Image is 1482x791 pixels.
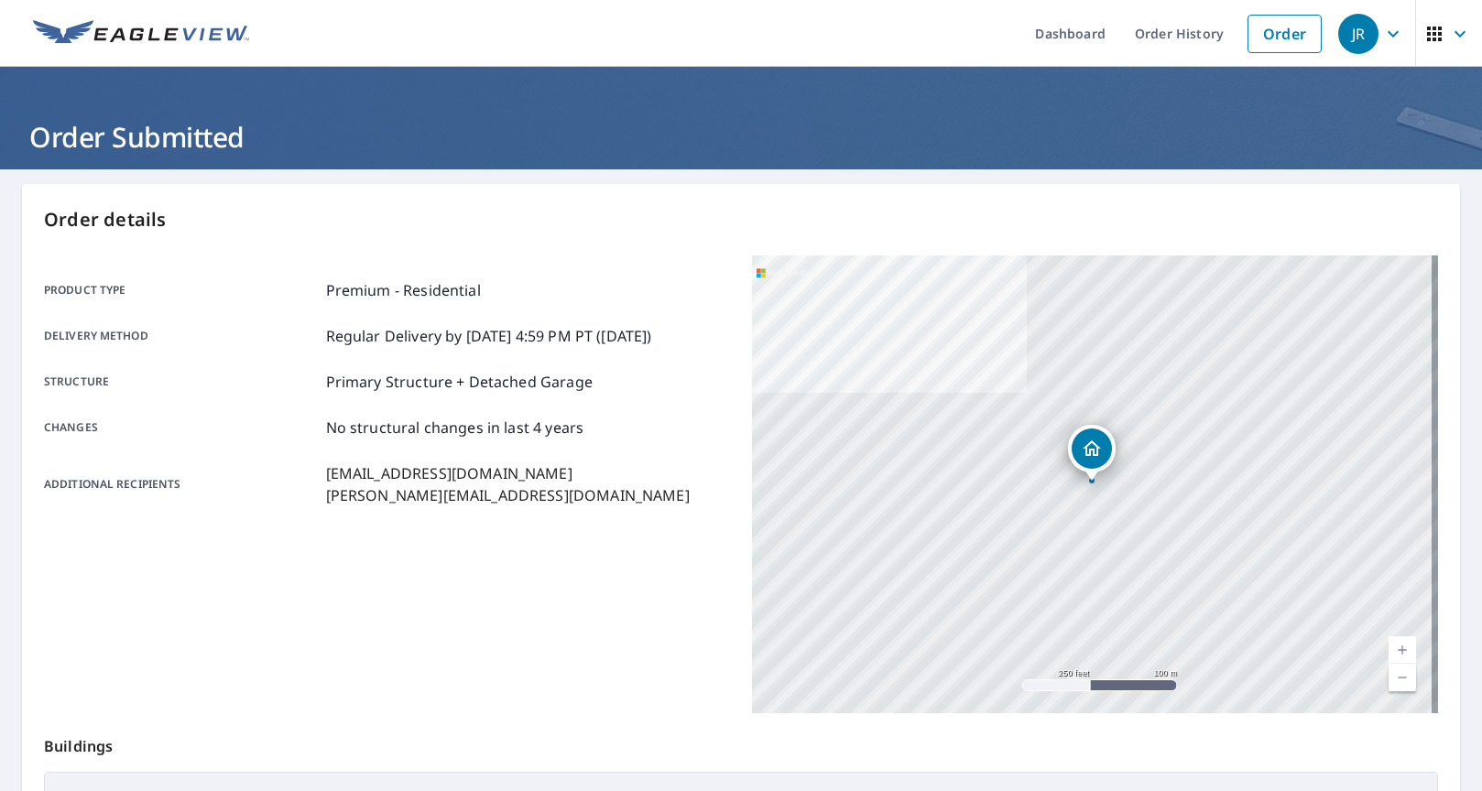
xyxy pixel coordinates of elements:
[1248,15,1322,53] a: Order
[44,279,319,301] p: Product type
[44,206,1438,233] p: Order details
[326,325,652,347] p: Regular Delivery by [DATE] 4:59 PM PT ([DATE])
[44,417,319,439] p: Changes
[44,462,319,506] p: Additional recipients
[326,484,690,506] p: [PERSON_NAME][EMAIL_ADDRESS][DOMAIN_NAME]
[1068,425,1116,482] div: Dropped pin, building 1, Residential property, 1214 W Island Club Sq Vero Beach, FL 32963
[33,20,249,48] img: EV Logo
[44,371,319,393] p: Structure
[326,371,593,393] p: Primary Structure + Detached Garage
[1338,14,1378,54] div: JR
[44,325,319,347] p: Delivery method
[326,462,690,484] p: [EMAIL_ADDRESS][DOMAIN_NAME]
[44,713,1438,772] p: Buildings
[22,118,1460,156] h1: Order Submitted
[326,279,481,301] p: Premium - Residential
[1389,664,1416,691] a: Current Level 17, Zoom Out
[326,417,584,439] p: No structural changes in last 4 years
[1389,636,1416,664] a: Current Level 17, Zoom In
